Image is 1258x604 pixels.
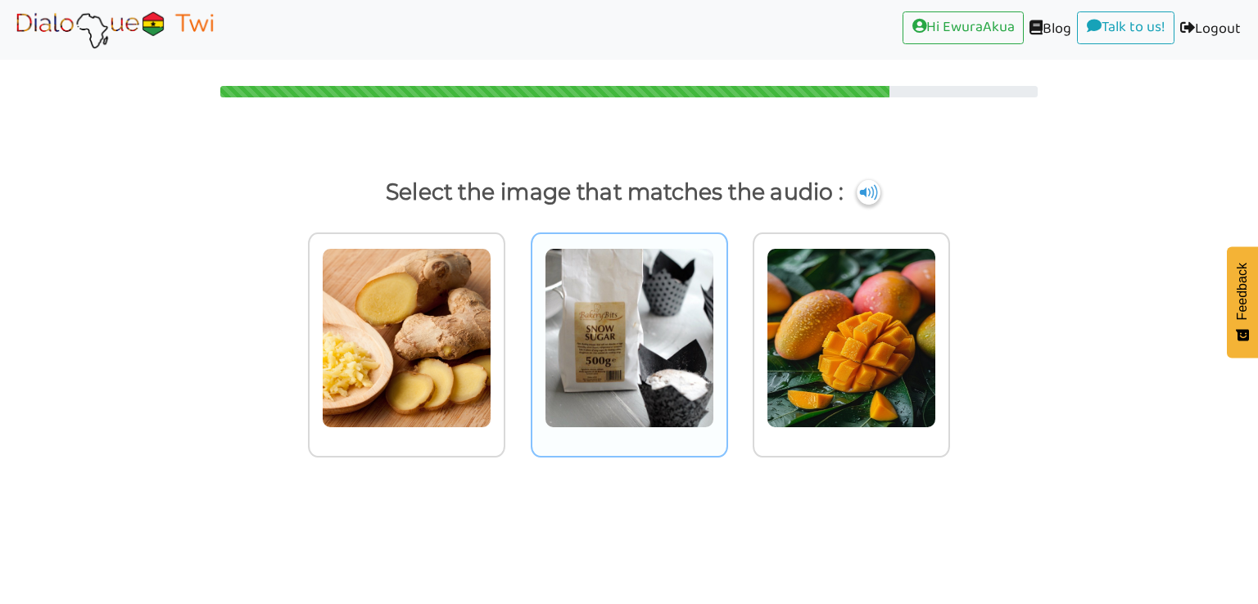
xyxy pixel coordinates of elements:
[1024,11,1077,48] a: Blog
[545,248,714,428] img: asikyere.png
[1174,11,1247,48] a: Logout
[31,173,1226,212] p: Select the image that matches the audio :
[322,248,491,428] img: ginger.jpeg
[903,11,1024,44] a: Hi EwuraAkua
[1235,263,1250,320] span: Feedback
[857,180,880,205] img: cuNL5YgAAAABJRU5ErkJggg==
[767,248,936,428] img: mango.jpg
[11,9,218,50] img: Select Course Page
[1077,11,1174,44] a: Talk to us!
[1227,246,1258,358] button: Feedback - Show survey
